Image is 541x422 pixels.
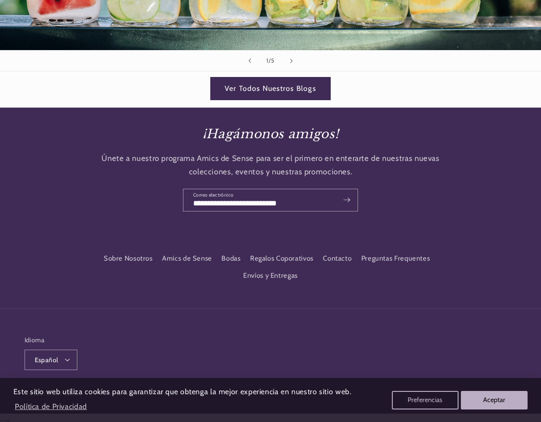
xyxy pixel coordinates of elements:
button: Diapositiva anterior [239,51,260,71]
a: Preguntas Frequentes [361,250,430,267]
span: / [269,56,271,66]
a: Bodas [221,250,240,267]
span: 5 [271,56,275,66]
button: Diapositiva siguiente [281,51,302,71]
a: Contacto [323,250,352,267]
a: Amics de Sense [162,250,212,267]
button: Suscribirse [336,189,358,211]
a: Ver Todos Nuestros Blogs [210,77,331,100]
button: Español [25,350,78,370]
p: Únete a nuestro programa Amics de Sense para ser el primero en enterarte de nuestras nuevas colec... [101,152,441,179]
span: Este sitio web utiliza cookies para garantizar que obtenga la mejor experiencia en nuestro sitio ... [13,387,352,396]
button: Preferencias [392,391,459,409]
span: 1 [266,56,269,66]
h2: Idioma [25,335,78,345]
a: Regalos Coporativos [250,250,314,267]
a: Sobre Nosotros [104,253,153,267]
a: Envíos y Entregas [243,267,298,284]
a: Política de Privacidad (opens in a new tab) [13,398,88,415]
button: Aceptar [461,391,528,409]
em: ¡Hagámonos amigos! [202,126,339,141]
span: Español [35,355,58,364]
